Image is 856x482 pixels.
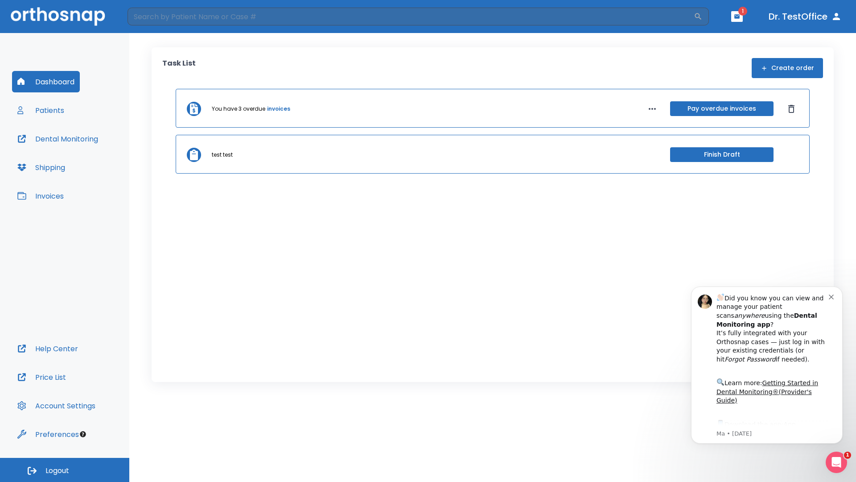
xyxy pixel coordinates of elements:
[12,157,70,178] button: Shipping
[79,430,87,438] div: Tooltip anchor
[12,185,69,207] button: Invoices
[212,151,233,159] p: test test
[12,424,84,445] button: Preferences
[39,157,151,165] p: Message from Ma, sent 2w ago
[826,452,847,473] iframe: Intercom live chat
[267,105,290,113] a: invoices
[765,8,845,25] button: Dr. TestOffice
[12,366,71,388] button: Price List
[162,58,196,78] p: Task List
[151,19,158,26] button: Dismiss notification
[844,452,851,459] span: 1
[12,395,101,416] button: Account Settings
[738,7,747,16] span: 1
[11,7,105,25] img: Orthosnap
[678,273,856,458] iframe: Intercom notifications message
[12,128,103,150] button: Dental Monitoring
[128,8,694,25] input: Search by Patient Name or Case #
[752,58,823,78] button: Create order
[39,148,118,164] a: App Store
[39,145,151,191] div: Download the app: | ​ Let us know if you need help getting started!
[12,338,83,359] button: Help Center
[670,101,774,116] button: Pay overdue invoices
[212,105,265,113] p: You have 3 overdue
[670,147,774,162] button: Finish Draft
[45,466,69,476] span: Logout
[12,100,70,121] button: Patients
[12,71,80,92] button: Dashboard
[784,102,798,116] button: Dismiss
